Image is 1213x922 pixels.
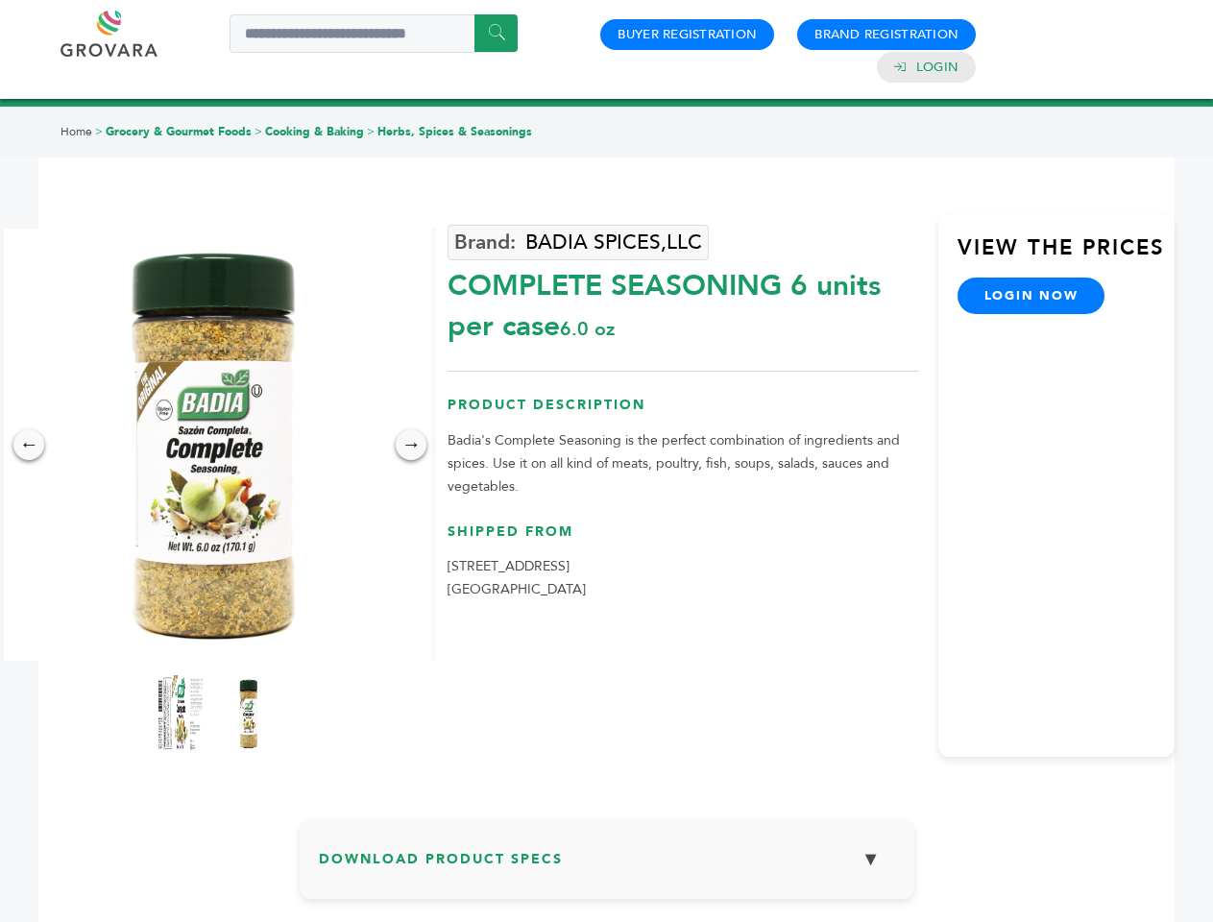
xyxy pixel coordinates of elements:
a: Brand Registration [814,26,958,43]
div: COMPLETE SEASONING 6 units per case [448,256,919,347]
a: Login [916,59,958,76]
a: Herbs, Spices & Seasonings [377,124,532,139]
a: Buyer Registration [618,26,757,43]
a: Home [61,124,92,139]
a: Cooking & Baking [265,124,364,139]
img: COMPLETE SEASONING® 6 units per case 6.0 oz [225,675,273,752]
span: > [95,124,103,139]
a: login now [958,278,1105,314]
span: > [367,124,375,139]
button: ▼ [847,838,895,880]
h3: View the Prices [958,233,1175,278]
input: Search a product or brand... [230,14,518,53]
p: [STREET_ADDRESS] [GEOGRAPHIC_DATA] [448,555,919,601]
span: 6.0 oz [560,316,615,342]
div: ← [13,429,44,460]
span: > [255,124,262,139]
div: → [396,429,426,460]
a: Grocery & Gourmet Foods [106,124,252,139]
h3: Download Product Specs [319,838,895,894]
p: Badia's Complete Seasoning is the perfect combination of ingredients and spices. Use it on all ki... [448,429,919,498]
h3: Product Description [448,396,919,429]
img: COMPLETE SEASONING® 6 units per case 6.0 oz Product Label [158,675,206,752]
h3: Shipped From [448,522,919,556]
a: BADIA SPICES,LLC [448,225,709,260]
